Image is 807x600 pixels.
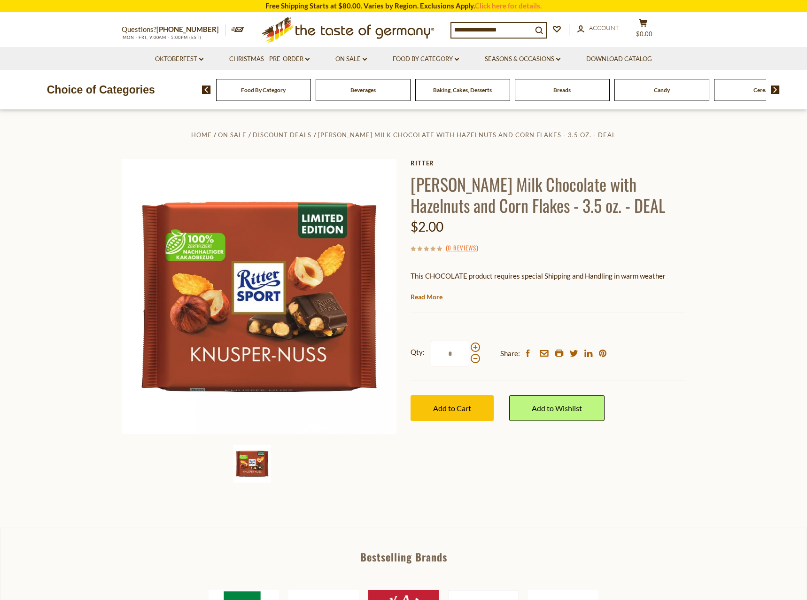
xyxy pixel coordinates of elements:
a: [PHONE_NUMBER] [156,25,219,33]
img: Ritter Milk Chocolate with Hazelnuts and Corn Flakes [122,159,396,434]
a: Home [191,131,212,139]
strong: Qty: [411,346,425,358]
a: [PERSON_NAME] Milk Chocolate with Hazelnuts and Corn Flakes - 3.5 oz. - DEAL [318,131,616,139]
a: Add to Wishlist [509,395,605,421]
a: Breads [553,86,571,94]
button: $0.00 [629,18,657,42]
a: On Sale [335,54,367,64]
span: Share: [500,348,520,359]
div: Bestselling Brands [0,552,807,562]
h1: [PERSON_NAME] Milk Chocolate with Hazelnuts and Corn Flakes - 3.5 oz. - DEAL [411,173,685,216]
a: Christmas - PRE-ORDER [229,54,310,64]
a: Read More [411,292,442,302]
a: Seasons & Occasions [485,54,560,64]
li: We will ship this product in heat-protective packaging and ice during warm weather months or to w... [419,289,685,301]
p: This CHOCOLATE product requires special Shipping and Handling in warm weather [411,270,685,282]
a: Cereal [753,86,769,94]
a: Food By Category [393,54,459,64]
a: On Sale [218,131,247,139]
a: Candy [654,86,670,94]
a: Beverages [350,86,376,94]
span: Account [589,24,619,31]
span: $2.00 [411,218,443,234]
a: Discount Deals [253,131,311,139]
img: Ritter Milk Chocolate with Hazelnuts and Corn Flakes [233,445,271,483]
img: previous arrow [202,86,211,94]
span: Add to Cart [433,404,471,413]
a: Download Catalog [586,54,652,64]
span: $0.00 [636,30,652,38]
a: Food By Category [241,86,286,94]
button: Add to Cart [411,395,494,421]
a: Baking, Cakes, Desserts [433,86,492,94]
a: Click here for details. [475,1,542,10]
a: Account [577,23,619,33]
span: MON - FRI, 9:00AM - 5:00PM (EST) [122,35,202,40]
input: Qty: [431,341,469,366]
a: 0 Reviews [448,243,476,253]
img: next arrow [771,86,780,94]
p: Questions? [122,23,226,36]
span: ( ) [446,243,478,252]
a: Oktoberfest [155,54,203,64]
a: Ritter [411,159,685,167]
